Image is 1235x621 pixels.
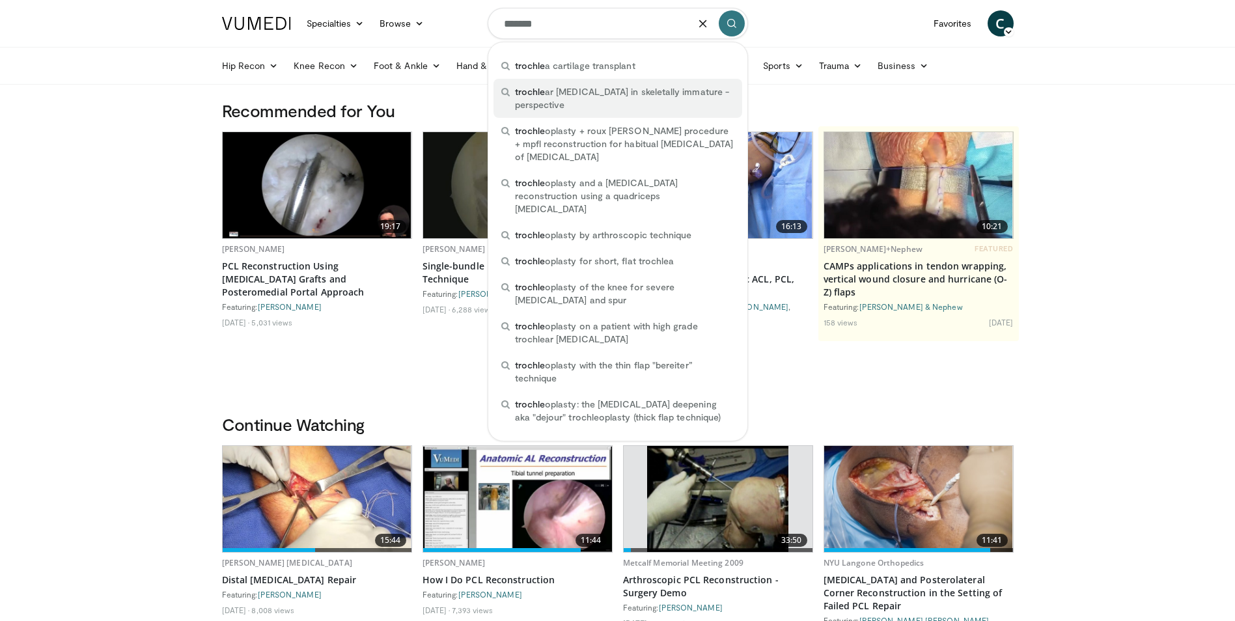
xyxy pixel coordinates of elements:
[811,53,870,79] a: Trauma
[824,260,1014,299] a: CAMPs applications in tendon wrapping, vertical wound closure and hurricane (O-Z) flaps
[824,132,1013,238] a: 10:21
[222,317,250,327] li: [DATE]
[824,317,858,327] li: 158 views
[372,10,432,36] a: Browse
[515,281,734,307] span: oplasty of the knee for severe [MEDICAL_DATA] and spur
[515,255,674,268] span: oplasty for short, flat trochlea
[824,301,1014,312] div: Featuring:
[725,302,788,311] a: [PERSON_NAME]
[623,557,743,568] a: Metcalf Memorial Meeting 2009
[515,59,635,72] span: a cartilage transplant
[515,176,734,215] span: oplasty and a [MEDICAL_DATA] reconstruction using a quadriceps [MEDICAL_DATA]
[515,124,734,163] span: oplasty + roux [PERSON_NAME] procedure + mpfl reconstruction for habitual [MEDICAL_DATA] of [MEDI...
[222,557,352,568] a: [PERSON_NAME] [MEDICAL_DATA]
[423,573,613,586] a: How I Do PCL Reconstruction
[222,17,291,30] img: VuMedi Logo
[623,573,813,600] a: Arthroscopic PCL Reconstruction - Surgery Demo
[423,447,612,551] img: 9nZFQMepuQiumqNn4xMDoxOjByO_JhYE.620x360_q85_upscale.jpg
[423,243,486,255] a: [PERSON_NAME]
[515,398,734,424] span: oplasty: the [MEDICAL_DATA] deepening aka "dejour" trochleoplasty (thick flap technique)
[989,317,1014,327] li: [DATE]
[515,228,692,241] span: oplasty by arthroscopic technique
[859,302,963,311] a: [PERSON_NAME] & Nephew
[975,244,1013,253] span: FEATURED
[824,446,1013,552] a: 11:41
[222,605,250,615] li: [DATE]
[375,534,406,547] span: 15:44
[214,53,286,79] a: Hip Recon
[449,53,533,79] a: Hand & Wrist
[375,220,406,233] span: 19:17
[222,301,412,312] div: Featuring:
[222,573,412,586] a: Distal [MEDICAL_DATA] Repair
[258,590,322,599] a: [PERSON_NAME]
[452,605,493,615] li: 7,393 views
[423,446,612,552] a: 11:44
[988,10,1014,36] a: C
[824,132,1013,238] img: 2677e140-ee51-4d40-a5f5-4f29f195cc19.620x360_q85_upscale.jpg
[452,304,494,314] li: 6,288 views
[515,86,546,97] span: trochle
[977,220,1008,233] span: 10:21
[223,132,411,238] a: 19:17
[870,53,936,79] a: Business
[824,446,1013,552] img: a1daae2f-5053-4992-b3c8-8d1677242aae.jpg.620x360_q85_upscale.jpg
[515,320,734,346] span: oplasty on a patient with high grade trochlear [MEDICAL_DATA]
[659,603,723,612] a: [PERSON_NAME]
[222,260,412,299] a: PCL Reconstruction Using [MEDICAL_DATA] Grafts and Posteromedial Portal Approach
[423,605,451,615] li: [DATE]
[623,602,813,613] div: Featuring:
[423,557,486,568] a: [PERSON_NAME]
[423,260,613,286] a: Single-bundle PCL Reconstruction Technique
[824,243,923,255] a: [PERSON_NAME]+Nephew
[223,446,411,552] img: 2efd6854-1319-45c9-bcaf-ad390d6e1f5d.620x360_q85_upscale.jpg
[286,53,366,79] a: Knee Recon
[251,317,292,327] li: 5,031 views
[222,100,1014,121] h3: Recommended for You
[515,398,546,409] span: trochle
[776,220,807,233] span: 16:13
[515,359,546,370] span: trochle
[515,60,546,71] span: trochle
[223,132,411,238] img: 0aff902d-d714-496f-8a3e-78ad31abca43.620x360_q85_upscale.jpg
[223,446,411,552] a: 15:44
[423,589,613,600] div: Featuring:
[977,534,1008,547] span: 11:41
[926,10,980,36] a: Favorites
[515,125,546,136] span: trochle
[515,177,546,188] span: trochle
[222,414,1014,435] h3: Continue Watching
[755,53,811,79] a: Sports
[515,85,734,111] span: ar [MEDICAL_DATA] in skeletally immature - perspective
[251,605,294,615] li: 8,008 views
[423,304,451,314] li: [DATE]
[515,281,546,292] span: trochle
[776,534,807,547] span: 33:50
[458,590,522,599] a: [PERSON_NAME]
[647,446,789,552] img: 672811_3.png.620x360_q85_upscale.jpg
[299,10,372,36] a: Specialties
[258,302,322,311] a: [PERSON_NAME]
[515,255,546,266] span: trochle
[624,446,812,552] a: 33:50
[824,573,1014,613] a: [MEDICAL_DATA] and Posterolateral Corner Reconstruction in the Setting of Failed PCL Repair
[423,288,613,299] div: Featuring:
[515,320,546,331] span: trochle
[576,534,607,547] span: 11:44
[488,8,748,39] input: Search topics, interventions
[366,53,449,79] a: Foot & Ankle
[515,359,734,385] span: oplasty with the thin flap "bereiter” technique
[222,589,412,600] div: Featuring:
[824,557,924,568] a: NYU Langone Orthopedics
[222,243,285,255] a: [PERSON_NAME]
[458,289,522,298] a: [PERSON_NAME]
[515,229,546,240] span: trochle
[423,132,612,238] a: 05:49
[423,132,612,238] img: f3af6df1-8a85-45ed-8c5a-5abafe4891b9.620x360_q85_upscale.jpg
